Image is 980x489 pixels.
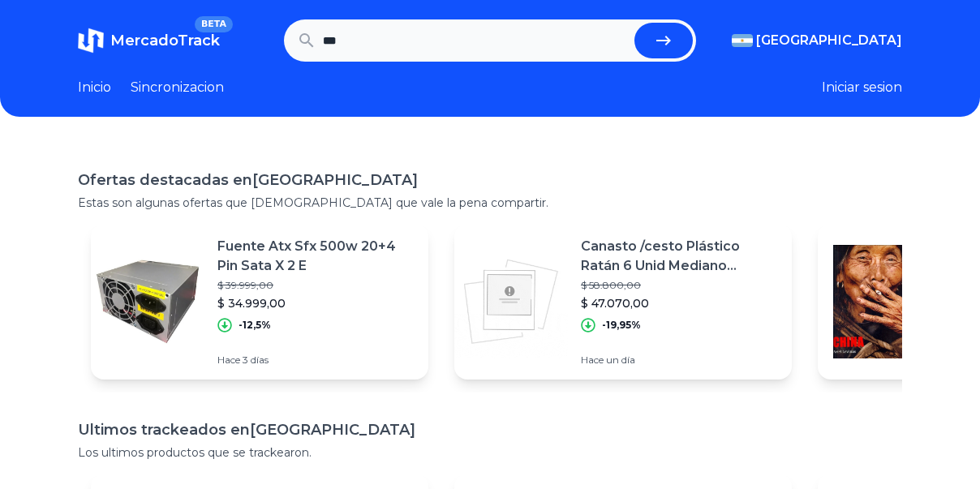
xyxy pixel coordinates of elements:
[217,237,415,276] p: Fuente Atx Sfx 500w 20+4 Pin Sata X 2 E
[602,319,641,332] p: -19,95%
[217,279,415,292] p: $ 39.999,00
[454,224,792,380] a: Featured imageCanasto /cesto Plástico Ratán 6 Unid Mediano Colombraro$ 58.800,00$ 47.070,00-19,95...
[78,195,902,211] p: Estas son algunas ofertas que [DEMOGRAPHIC_DATA] que vale la pena compartir.
[91,245,204,358] img: Featured image
[195,16,233,32] span: BETA
[732,31,902,50] button: [GEOGRAPHIC_DATA]
[239,319,271,332] p: -12,5%
[818,245,931,358] img: Featured image
[581,295,779,311] p: $ 47.070,00
[78,444,902,461] p: Los ultimos productos que se trackearon.
[78,169,902,191] h1: Ofertas destacadas en [GEOGRAPHIC_DATA]
[110,32,220,49] span: MercadoTrack
[78,78,111,97] a: Inicio
[822,78,902,97] button: Iniciar sesion
[78,28,104,54] img: MercadoTrack
[217,295,415,311] p: $ 34.999,00
[581,279,779,292] p: $ 58.800,00
[581,354,779,367] p: Hace un día
[131,78,224,97] a: Sincronizacion
[91,224,428,380] a: Featured imageFuente Atx Sfx 500w 20+4 Pin Sata X 2 E$ 39.999,00$ 34.999,00-12,5%Hace 3 días
[78,418,902,441] h1: Ultimos trackeados en [GEOGRAPHIC_DATA]
[454,245,568,358] img: Featured image
[78,28,220,54] a: MercadoTrackBETA
[756,31,902,50] span: [GEOGRAPHIC_DATA]
[581,237,779,276] p: Canasto /cesto Plástico Ratán 6 Unid Mediano Colombraro
[217,354,415,367] p: Hace 3 días
[732,34,753,47] img: Argentina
